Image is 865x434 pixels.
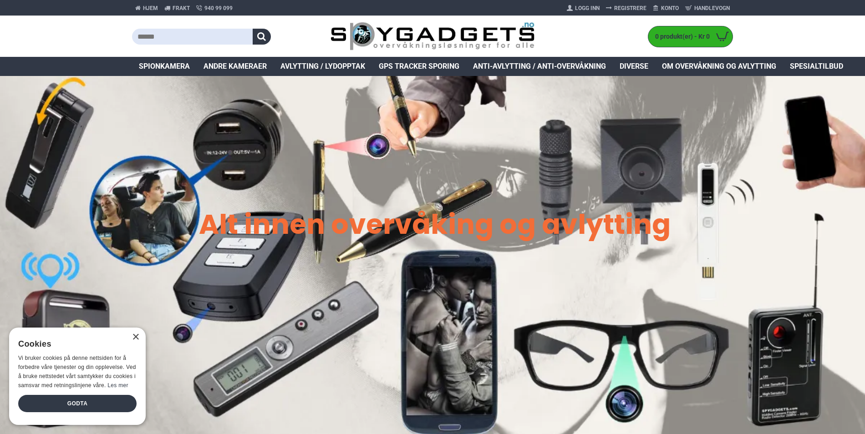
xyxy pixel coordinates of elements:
span: Anti-avlytting / Anti-overvåkning [473,61,606,72]
span: Spesialtilbud [790,61,843,72]
span: Andre kameraer [204,61,267,72]
span: 0 produkt(er) - Kr 0 [648,32,712,41]
span: Handlevogn [694,4,730,12]
span: Logg Inn [575,4,600,12]
span: Registrere [614,4,646,12]
a: Handlevogn [682,1,733,15]
a: 0 produkt(er) - Kr 0 [648,26,733,47]
span: Spionkamera [139,61,190,72]
a: Andre kameraer [197,57,274,76]
div: Cookies [18,334,131,354]
img: SpyGadgets.no [331,22,535,51]
a: Spionkamera [132,57,197,76]
a: Spesialtilbud [783,57,850,76]
div: Close [132,334,139,341]
span: Avlytting / Lydopptak [280,61,365,72]
span: Vi bruker cookies på denne nettsiden for å forbedre våre tjenester og din opplevelse. Ved å bruke... [18,355,136,388]
a: Avlytting / Lydopptak [274,57,372,76]
a: Registrere [603,1,650,15]
div: Godta [18,395,137,412]
a: GPS Tracker Sporing [372,57,466,76]
a: Konto [650,1,682,15]
span: Hjem [143,4,158,12]
a: Om overvåkning og avlytting [655,57,783,76]
span: GPS Tracker Sporing [379,61,459,72]
a: Anti-avlytting / Anti-overvåkning [466,57,613,76]
a: Logg Inn [564,1,603,15]
span: Diverse [620,61,648,72]
span: Konto [661,4,679,12]
span: 940 99 099 [204,4,233,12]
a: Les mer, opens a new window [107,382,128,389]
span: Om overvåkning og avlytting [662,61,776,72]
a: Diverse [613,57,655,76]
span: Frakt [173,4,190,12]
